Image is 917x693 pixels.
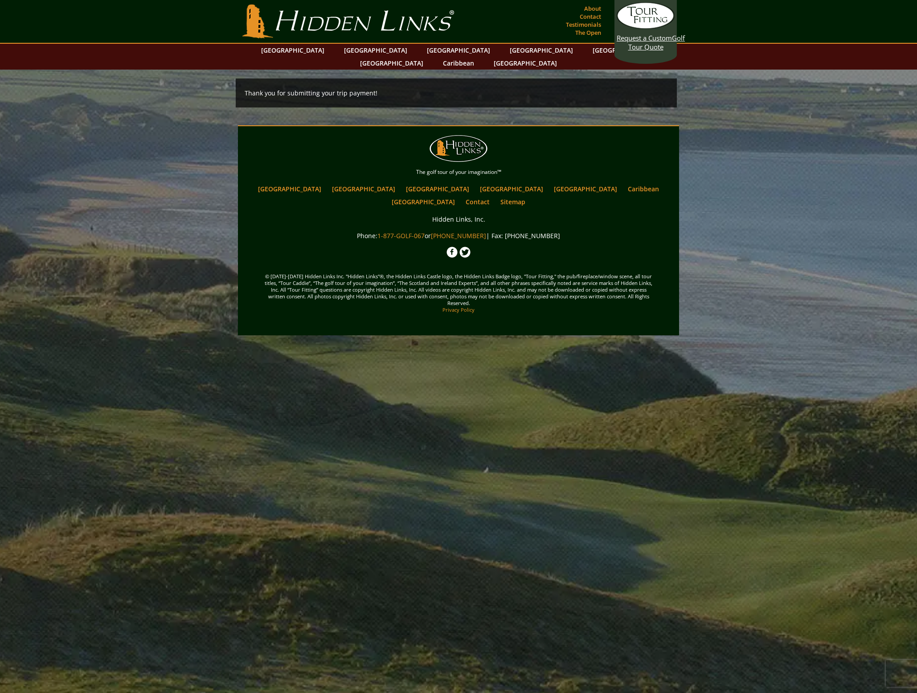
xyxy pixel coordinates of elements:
[459,247,471,258] img: Twitter
[588,44,660,57] a: [GEOGRAPHIC_DATA]
[496,195,530,208] a: Sitemap
[240,167,677,177] p: The golf tour of your imagination™
[257,44,329,57] a: [GEOGRAPHIC_DATA]
[446,247,458,258] img: Facebook
[573,26,603,39] a: The Open
[254,182,326,195] a: [GEOGRAPHIC_DATA]
[356,57,428,70] a: [GEOGRAPHIC_DATA]
[438,57,479,70] a: Caribbean
[240,214,677,225] p: Hidden Links, Inc.
[564,18,603,31] a: Testimonials
[489,57,561,70] a: [GEOGRAPHIC_DATA]
[475,182,548,195] a: [GEOGRAPHIC_DATA]
[377,231,425,240] a: 1-877-GOLF-067
[387,195,459,208] a: [GEOGRAPHIC_DATA]
[431,231,486,240] a: [PHONE_NUMBER]
[549,182,622,195] a: [GEOGRAPHIC_DATA]
[505,44,577,57] a: [GEOGRAPHIC_DATA]
[617,2,675,51] a: Request a CustomGolf Tour Quote
[340,44,412,57] a: [GEOGRAPHIC_DATA]
[582,2,603,15] a: About
[401,182,474,195] a: [GEOGRAPHIC_DATA]
[461,195,494,208] a: Contact
[623,182,663,195] a: Caribbean
[240,230,677,241] p: Phone: or | Fax: [PHONE_NUMBER]
[442,306,475,313] a: Privacy Policy
[245,87,668,99] p: Thank you for submitting your trip payment!
[327,182,400,195] a: [GEOGRAPHIC_DATA]
[422,44,495,57] a: [GEOGRAPHIC_DATA]
[617,33,672,42] span: Request a Custom
[577,10,603,23] a: Contact
[240,260,677,326] span: © [DATE]-[DATE] Hidden Links Inc. "Hidden Links"®, the Hidden Links Castle logo, the Hidden Links...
